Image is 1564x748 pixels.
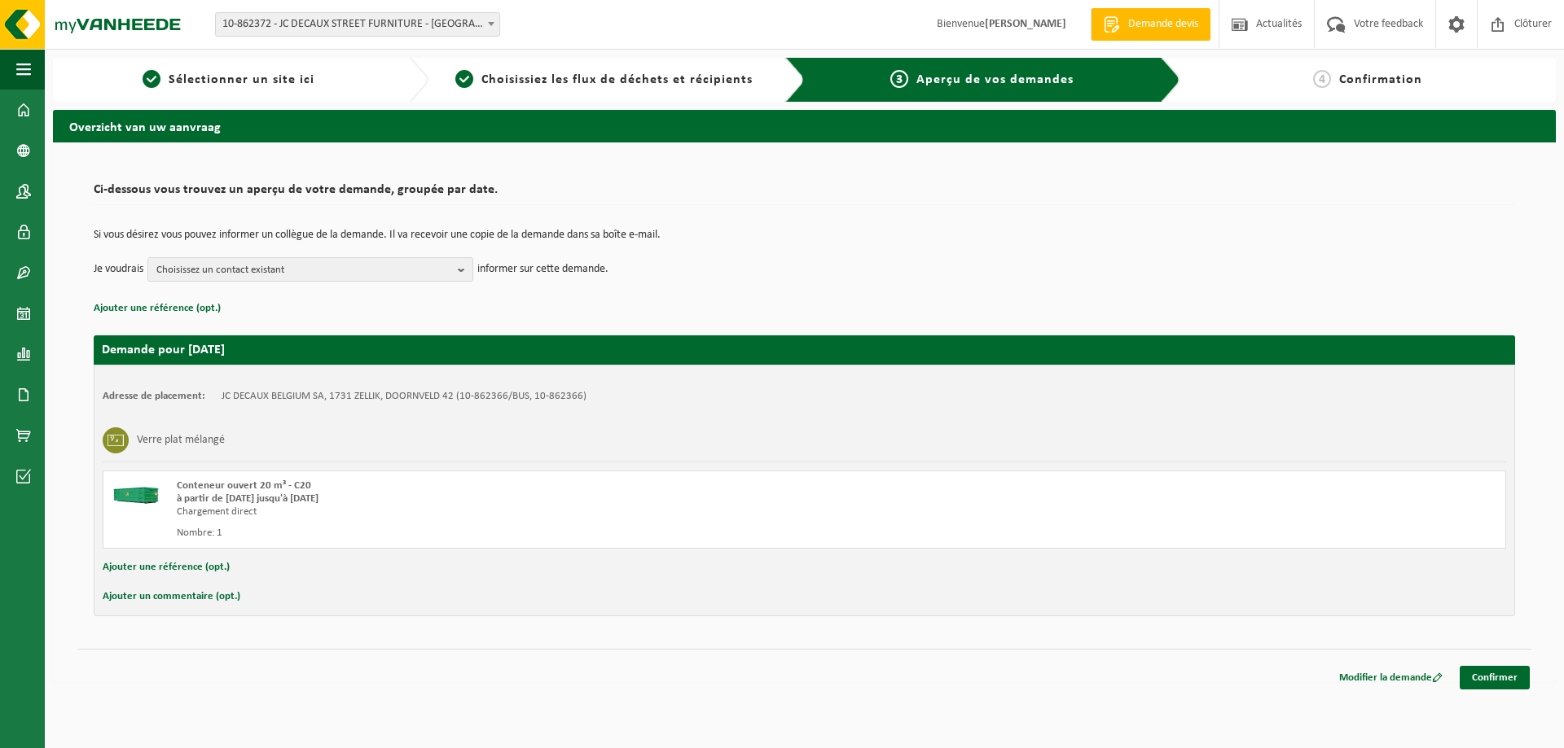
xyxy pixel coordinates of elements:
[61,70,396,90] a: 1Sélectionner un site ici
[215,12,500,37] span: 10-862372 - JC DECAUX STREET FURNITURE - BRUXELLES
[177,505,870,518] div: Chargement direct
[112,479,160,504] img: HK-XC-20-GN-00.png
[169,73,314,86] span: Sélectionner un site ici
[455,70,473,88] span: 2
[985,18,1066,30] strong: [PERSON_NAME]
[147,257,473,282] button: Choisissez un contact existant
[890,70,908,88] span: 3
[103,391,205,401] strong: Adresse de placement:
[1327,666,1455,689] a: Modifier la demande
[156,258,451,282] span: Choisissez un contact existant
[222,390,586,403] td: JC DECAUX BELGIUM SA, 1731 ZELLIK, DOORNVELD 42 (10-862366/BUS, 10-862366)
[916,73,1074,86] span: Aperçu de vos demandes
[477,257,608,282] p: informer sur cette demande.
[177,527,870,540] div: Nombre: 1
[1460,666,1530,689] a: Confirmer
[103,557,230,578] button: Ajouter une référence (opt.)
[102,343,225,357] strong: Demande pour [DATE]
[177,480,311,491] span: Conteneur ouvert 20 m³ - C20
[177,493,319,504] strong: à partir de [DATE] jusqu'à [DATE]
[143,70,160,88] span: 1
[94,230,1515,241] p: Si vous désirez vous pouvez informer un collègue de la demande. Il va recevoir une copie de la de...
[103,586,240,607] button: Ajouter un commentaire (opt.)
[216,13,499,36] span: 10-862372 - JC DECAUX STREET FURNITURE - BRUXELLES
[437,70,771,90] a: 2Choisissiez les flux de déchets et récipients
[481,73,753,86] span: Choisissiez les flux de déchets et récipients
[94,298,221,319] button: Ajouter une référence (opt.)
[1091,8,1210,41] a: Demande devis
[1339,73,1422,86] span: Confirmation
[94,257,143,282] p: Je voudrais
[53,110,1556,142] h2: Overzicht van uw aanvraag
[137,427,225,453] h3: Verre plat mélangé
[94,183,1515,205] h2: Ci-dessous vous trouvez un aperçu de votre demande, groupée par date.
[1313,70,1331,88] span: 4
[1124,16,1202,33] span: Demande devis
